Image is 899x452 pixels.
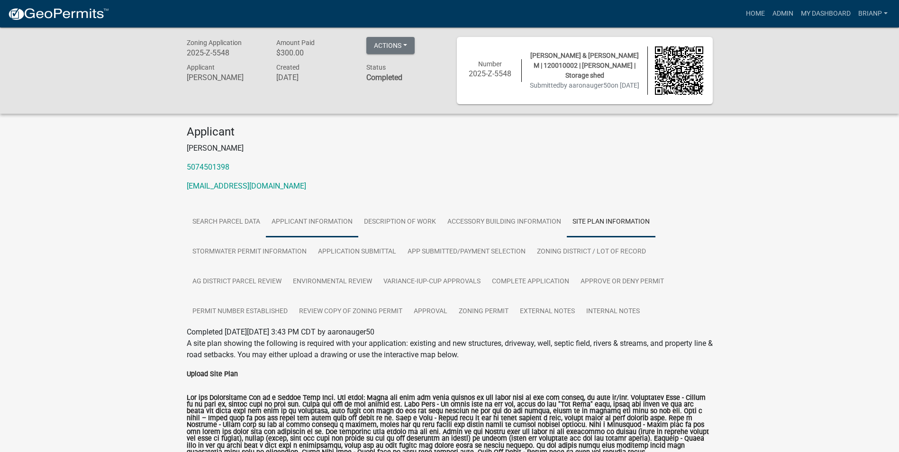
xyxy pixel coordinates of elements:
a: Review Copy of Zoning Permit [293,297,408,327]
span: Amount Paid [276,39,315,46]
p: [PERSON_NAME] [187,143,713,154]
h4: Applicant [187,125,713,139]
a: [EMAIL_ADDRESS][DOMAIN_NAME] [187,181,306,190]
a: Search Parcel Data [187,207,266,237]
h6: [PERSON_NAME] [187,73,263,82]
strong: Completed [366,73,402,82]
a: STORMWATER PERMIT INFORMATION [187,237,312,267]
a: VARIANCE-IUP-CUP APPROVALS [378,267,486,297]
span: Status [366,63,386,71]
a: My Dashboard [797,5,854,23]
img: QR code [655,46,703,95]
a: Admin [769,5,797,23]
h6: [DATE] [276,73,352,82]
a: Home [742,5,769,23]
a: APP SUBMITTED/PAYMENT SELECTION [402,237,531,267]
span: Zoning Application [187,39,242,46]
h6: 2025-Z-5548 [466,69,515,78]
a: Internal Notes [581,297,645,327]
a: APPROVE OR DENY PERMIT [575,267,670,297]
a: PERMIT NUMBER ESTABLISHED [187,297,293,327]
h6: $300.00 [276,48,352,57]
span: Submitted on [DATE] [530,81,639,89]
span: Completed [DATE][DATE] 3:43 PM CDT by aaronauger50 [187,327,374,336]
span: [PERSON_NAME] & [PERSON_NAME] M | 120010002 | [PERSON_NAME] | Storage shed [530,52,639,79]
div: A site plan showing the following is required with your application: existing and new structures,... [187,338,713,361]
label: Upload Site Plan [187,371,238,378]
span: by aaronauger50 [560,81,611,89]
a: ZONING DISTRICT / LOT OF RECORD [531,237,652,267]
h6: 2025-Z-5548 [187,48,263,57]
a: ACCESSORY BUILDING INFORMATION [442,207,567,237]
span: Number [478,60,502,68]
span: Applicant [187,63,215,71]
a: SITE PLAN INFORMATION [567,207,655,237]
a: BrianP [854,5,891,23]
a: DESCRIPTION OF WORK [358,207,442,237]
a: APPLICANT INFORMATION [266,207,358,237]
span: Created [276,63,300,71]
a: Zoning Permit [453,297,514,327]
button: Actions [366,37,415,54]
a: COMPLETE APPLICATION [486,267,575,297]
a: ENVIRONMENTAL REVIEW [287,267,378,297]
a: AG DISTRICT PARCEL REVIEW [187,267,287,297]
a: 5074501398 [187,163,229,172]
a: APPROVAL [408,297,453,327]
a: APPLICATION SUBMITTAL [312,237,402,267]
a: External Notes [514,297,581,327]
